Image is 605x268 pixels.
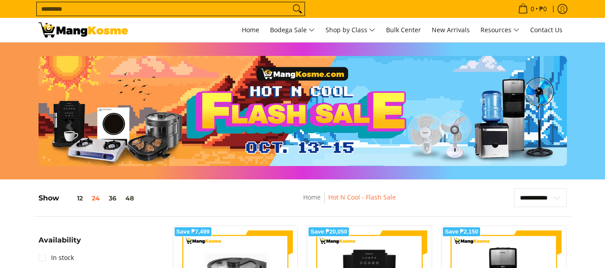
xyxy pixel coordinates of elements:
[59,195,87,202] button: 12
[326,25,375,36] span: Shop by Class
[382,18,425,42] a: Bulk Center
[237,18,264,42] a: Home
[481,25,519,36] span: Resources
[104,195,121,202] button: 36
[137,18,567,42] nav: Main Menu
[386,26,421,34] span: Bulk Center
[476,18,524,42] a: Resources
[39,194,138,203] h5: Show
[266,18,319,42] a: Bodega Sale
[39,237,81,251] summary: Open
[176,229,210,234] span: Save ₱7,499
[310,229,347,234] span: Save ₱20,050
[242,26,259,34] span: Home
[321,18,380,42] a: Shop by Class
[87,195,104,202] button: 24
[270,25,315,36] span: Bodega Sale
[290,2,305,16] button: Search
[39,237,81,244] span: Availability
[529,6,536,12] span: 0
[303,193,321,201] a: Home
[530,26,562,34] span: Contact Us
[39,251,74,265] a: In stock
[121,195,138,202] button: 48
[432,26,470,34] span: New Arrivals
[515,4,549,14] span: •
[328,193,396,201] a: Hot N Cool - Flash Sale
[39,22,128,38] img: Hot N Cool: Mang Kosme MID-PAYDAY APPLIANCES SALE! l Mang Kosme
[526,18,567,42] a: Contact Us
[239,192,461,212] nav: Breadcrumbs
[538,6,548,12] span: ₱0
[445,229,478,234] span: Save ₱2,150
[427,18,474,42] a: New Arrivals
